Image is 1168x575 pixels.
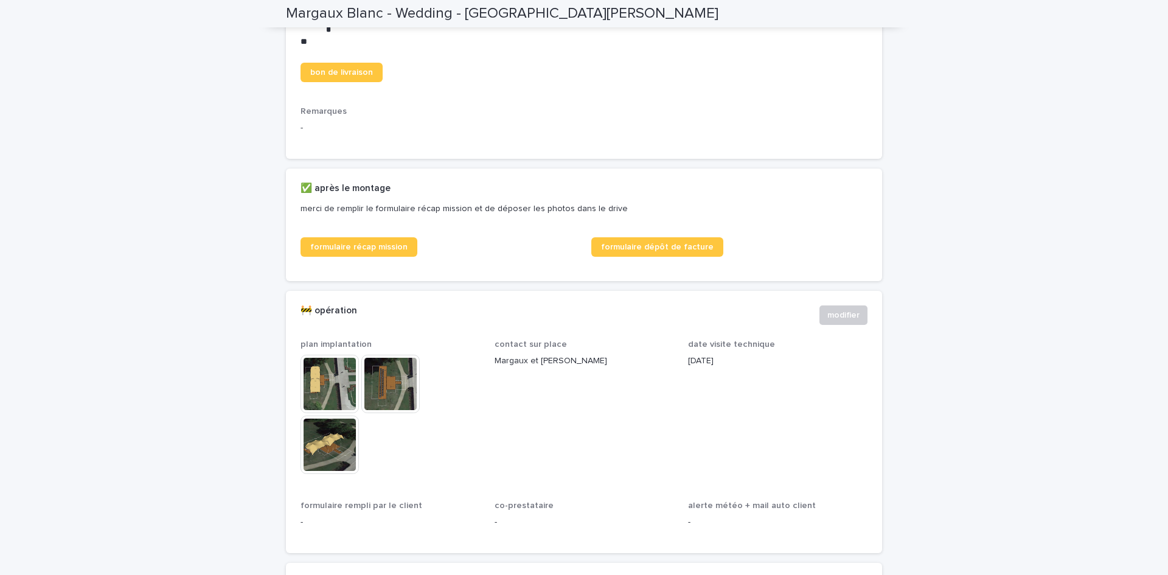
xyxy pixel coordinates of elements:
span: modifier [827,309,860,321]
span: co-prestataire [495,501,554,510]
a: formulaire récap mission [301,237,417,257]
span: formulaire récap mission [310,243,408,251]
p: Margaux et [PERSON_NAME] [495,355,674,368]
p: - [688,516,867,529]
span: bon de livraison [310,68,373,77]
span: Remarques [301,107,347,116]
h2: ✅ après le montage [301,183,391,194]
p: [DATE] [688,355,867,368]
p: - [301,516,480,529]
span: plan implantation [301,340,372,349]
p: - [495,516,674,529]
button: modifier [819,305,867,325]
span: alerte météo + mail auto client [688,501,816,510]
a: bon de livraison [301,63,383,82]
span: date visite technique [688,340,775,349]
a: formulaire dépôt de facture [591,237,723,257]
span: formulaire rempli par le client [301,501,422,510]
span: contact sur place [495,340,567,349]
h2: 🚧 opération [301,305,357,316]
p: merci de remplir le formulaire récap mission et de déposer les photos dans le drive [301,203,863,214]
span: formulaire dépôt de facture [601,243,714,251]
h2: Margaux Blanc - Wedding - [GEOGRAPHIC_DATA][PERSON_NAME] [286,5,718,23]
p: - [301,122,867,134]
